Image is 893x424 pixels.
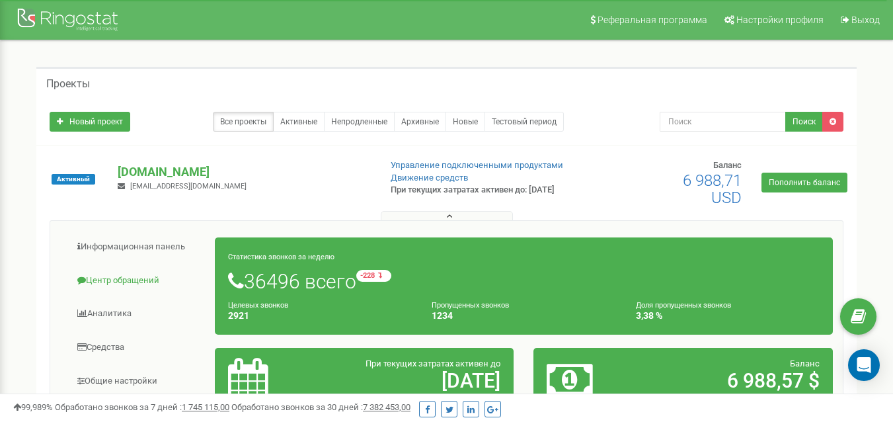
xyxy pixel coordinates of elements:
a: Управление подключенными продуктами [391,160,563,170]
span: Активный [52,174,95,185]
p: При текущих затратах активен до: [DATE] [391,184,574,196]
h2: [DATE] [325,370,500,392]
div: Open Intercom Messenger [848,349,880,381]
span: [EMAIL_ADDRESS][DOMAIN_NAME] [130,182,247,191]
a: Архивные [394,112,446,132]
a: Движение средств [391,173,468,183]
h1: 36496 всего [228,270,820,292]
span: 99,989% [13,402,53,412]
a: Активные [273,112,325,132]
small: Целевых звонков [228,301,288,310]
input: Поиск [660,112,786,132]
h4: 2921 [228,311,412,321]
a: Все проекты [213,112,274,132]
span: Реферальная программа [598,15,707,25]
h2: 6 988,57 $ [644,370,820,392]
a: Пополнить баланс [761,173,847,192]
a: Общие настройки [60,365,215,398]
a: Новые [446,112,485,132]
h4: 1234 [432,311,615,321]
h5: Проекты [46,78,90,90]
u: 1 745 115,00 [182,402,229,412]
span: Баланс [790,359,820,368]
a: Аналитика [60,298,215,330]
span: Настройки профиля [736,15,824,25]
span: Выход [851,15,880,25]
span: Обработано звонков за 7 дней : [55,402,229,412]
a: Непродленные [324,112,395,132]
p: [DOMAIN_NAME] [118,163,369,181]
small: Доля пропущенных звонков [636,301,731,310]
span: Баланс [713,160,742,170]
a: Тестовый период [485,112,564,132]
small: Статистика звонков за неделю [228,253,334,261]
small: Пропущенных звонков [432,301,509,310]
button: Поиск [785,112,823,132]
span: При текущих затратах активен до [366,359,500,368]
span: Обработано звонков за 30 дней : [231,402,410,412]
a: Информационная панель [60,231,215,263]
span: 6 988,71 USD [683,171,742,207]
a: Средства [60,331,215,364]
u: 7 382 453,00 [363,402,410,412]
h4: 3,38 % [636,311,820,321]
small: -228 [356,270,391,282]
a: Новый проект [50,112,130,132]
a: Центр обращений [60,265,215,297]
